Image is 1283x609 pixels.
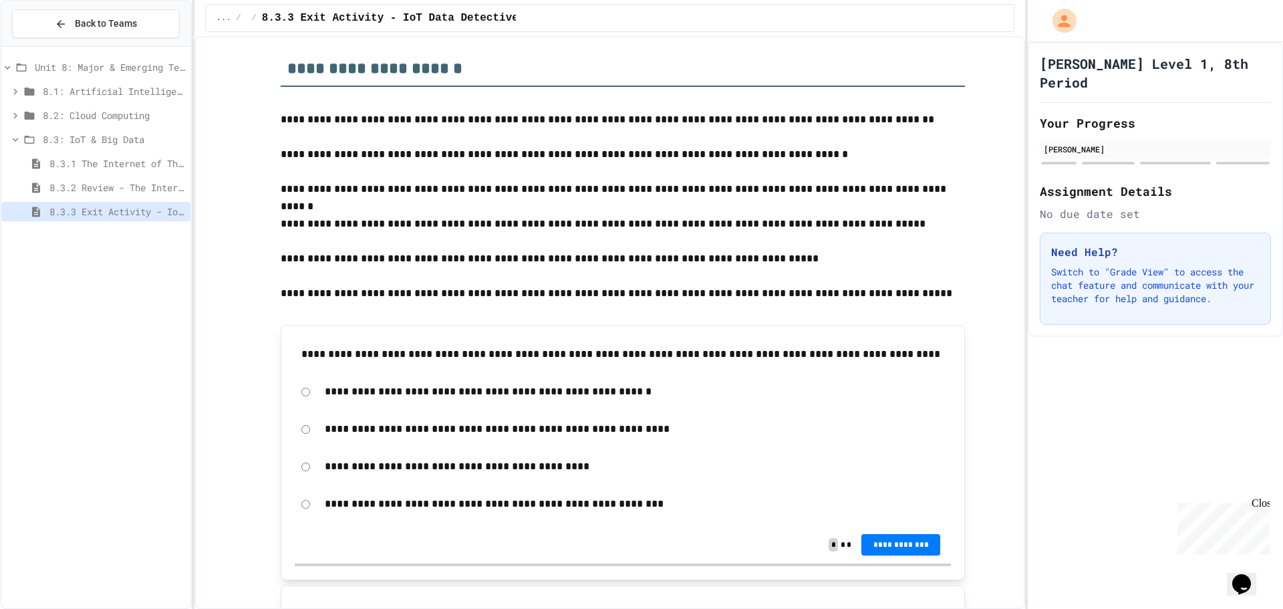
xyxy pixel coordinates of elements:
[262,10,583,26] span: 8.3.3 Exit Activity - IoT Data Detective Challenge
[43,132,185,146] span: 8.3: IoT & Big Data
[1051,244,1260,260] h3: Need Help?
[5,5,92,85] div: Chat with us now!Close
[1040,182,1271,201] h2: Assignment Details
[49,156,185,170] span: 8.3.1 The Internet of Things and Big Data: Our Connected Digital World
[49,205,185,219] span: 8.3.3 Exit Activity - IoT Data Detective Challenge
[75,17,137,31] span: Back to Teams
[12,9,180,38] button: Back to Teams
[236,13,241,23] span: /
[35,60,185,74] span: Unit 8: Major & Emerging Technologies
[1040,54,1271,92] h1: [PERSON_NAME] Level 1, 8th Period
[1051,265,1260,306] p: Switch to "Grade View" to access the chat feature and communicate with your teacher for help and ...
[1172,497,1270,554] iframe: chat widget
[1044,143,1267,155] div: [PERSON_NAME]
[252,13,257,23] span: /
[217,13,231,23] span: ...
[1038,5,1080,36] div: My Account
[1040,114,1271,132] h2: Your Progress
[43,84,185,98] span: 8.1: Artificial Intelligence Basics
[1040,206,1271,222] div: No due date set
[49,180,185,195] span: 8.3.2 Review - The Internet of Things and Big Data
[1227,556,1270,596] iframe: chat widget
[43,108,185,122] span: 8.2: Cloud Computing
